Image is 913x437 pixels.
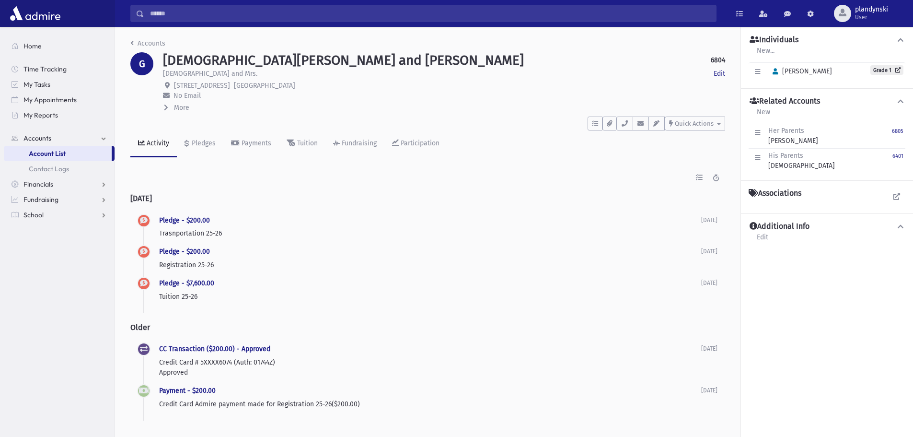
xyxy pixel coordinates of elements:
[855,13,888,21] span: User
[701,248,717,255] span: [DATE]
[159,357,701,367] p: Credit Card # 5XXXX6074 (Auth: 01744Z)
[159,292,701,302] p: Tuition 25-26
[159,216,210,224] a: Pledge - $200.00
[701,387,717,394] span: [DATE]
[130,52,153,75] div: G
[144,5,716,22] input: Search
[174,82,230,90] span: [STREET_ADDRESS]
[23,180,53,189] span: Financials
[714,69,725,79] a: Edit
[163,52,524,69] h1: [DEMOGRAPHIC_DATA][PERSON_NAME] and [PERSON_NAME]
[768,67,832,75] span: [PERSON_NAME]
[130,186,725,211] h2: [DATE]
[130,130,177,157] a: Activity
[4,161,115,177] a: Contact Logs
[174,104,189,112] span: More
[190,139,216,147] div: Pledges
[23,95,77,104] span: My Appointments
[4,107,115,123] a: My Reports
[4,77,115,92] a: My Tasks
[711,55,725,65] strong: 6804
[23,80,50,89] span: My Tasks
[163,69,257,79] p: [DEMOGRAPHIC_DATA] and Mrs.
[23,134,51,142] span: Accounts
[768,127,804,135] span: Her Parents
[163,103,190,113] button: More
[23,111,58,119] span: My Reports
[701,217,717,224] span: [DATE]
[29,165,69,173] span: Contact Logs
[295,139,318,147] div: Tuition
[8,4,63,23] img: AdmirePro
[4,192,115,207] a: Fundraising
[701,280,717,286] span: [DATE]
[4,177,115,192] a: Financials
[177,130,223,157] a: Pledges
[749,35,905,45] button: Individuals
[768,152,803,160] span: His Parents
[675,120,714,127] span: Quick Actions
[756,45,775,62] a: New...
[870,65,903,75] a: Grade 1
[749,222,905,232] button: Additional Info
[159,260,701,270] p: Registration 25-26
[4,207,115,223] a: School
[145,139,169,147] div: Activity
[23,195,58,204] span: Fundraising
[399,139,439,147] div: Participation
[4,130,115,146] a: Accounts
[240,139,271,147] div: Payments
[749,189,801,198] h4: Associations
[173,92,201,100] span: No Email
[340,139,377,147] div: Fundraising
[892,151,903,171] a: 6401
[750,96,820,106] h4: Related Accounts
[750,222,809,232] h4: Additional Info
[159,387,216,395] a: Payment - $200.00
[749,96,905,106] button: Related Accounts
[701,345,717,352] span: [DATE]
[4,146,112,161] a: Account List
[892,128,903,134] small: 6805
[23,42,42,50] span: Home
[665,117,725,130] button: Quick Actions
[892,153,903,159] small: 6401
[4,61,115,77] a: Time Tracking
[234,82,295,90] span: [GEOGRAPHIC_DATA]
[756,232,769,249] a: Edit
[768,151,835,171] div: [DEMOGRAPHIC_DATA]
[29,149,66,158] span: Account List
[159,248,210,256] a: Pledge - $200.00
[855,6,888,13] span: plandynski
[23,211,44,219] span: School
[223,130,279,157] a: Payments
[159,367,701,378] p: Approved
[130,315,725,340] h2: Older
[130,39,165,47] a: Accounts
[130,38,165,52] nav: breadcrumb
[23,65,67,73] span: Time Tracking
[892,126,903,146] a: 6805
[159,279,214,287] a: Pledge - $7,600.00
[4,38,115,54] a: Home
[159,228,701,238] p: Trasnportation 25-26
[384,130,447,157] a: Participation
[159,345,270,353] a: CC Transaction ($200.00) - Approved
[159,399,701,409] p: Credit Card Admire payment made for Registration 25-26($200.00)
[768,126,818,146] div: [PERSON_NAME]
[756,106,771,124] a: New
[279,130,325,157] a: Tuition
[325,130,384,157] a: Fundraising
[750,35,798,45] h4: Individuals
[4,92,115,107] a: My Appointments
